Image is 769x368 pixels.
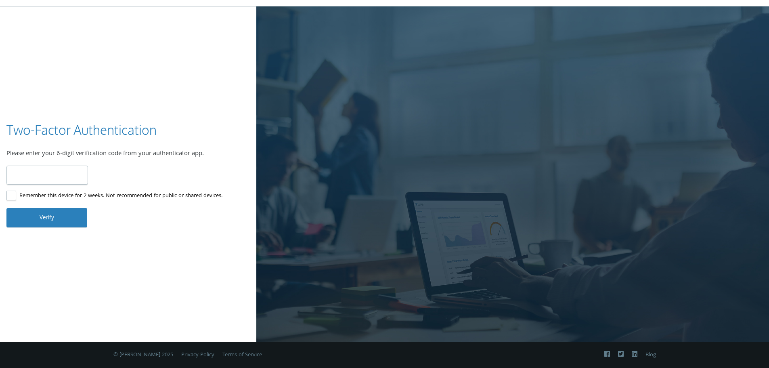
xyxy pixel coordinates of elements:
[6,121,157,139] h3: Two-Factor Authentication
[181,351,214,360] a: Privacy Policy
[6,149,250,160] div: Please enter your 6-digit verification code from your authenticator app.
[6,191,222,201] label: Remember this device for 2 weeks. Not recommended for public or shared devices.
[6,208,87,227] button: Verify
[222,351,262,360] a: Terms of Service
[645,351,656,360] a: Blog
[113,351,173,360] span: © [PERSON_NAME] 2025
